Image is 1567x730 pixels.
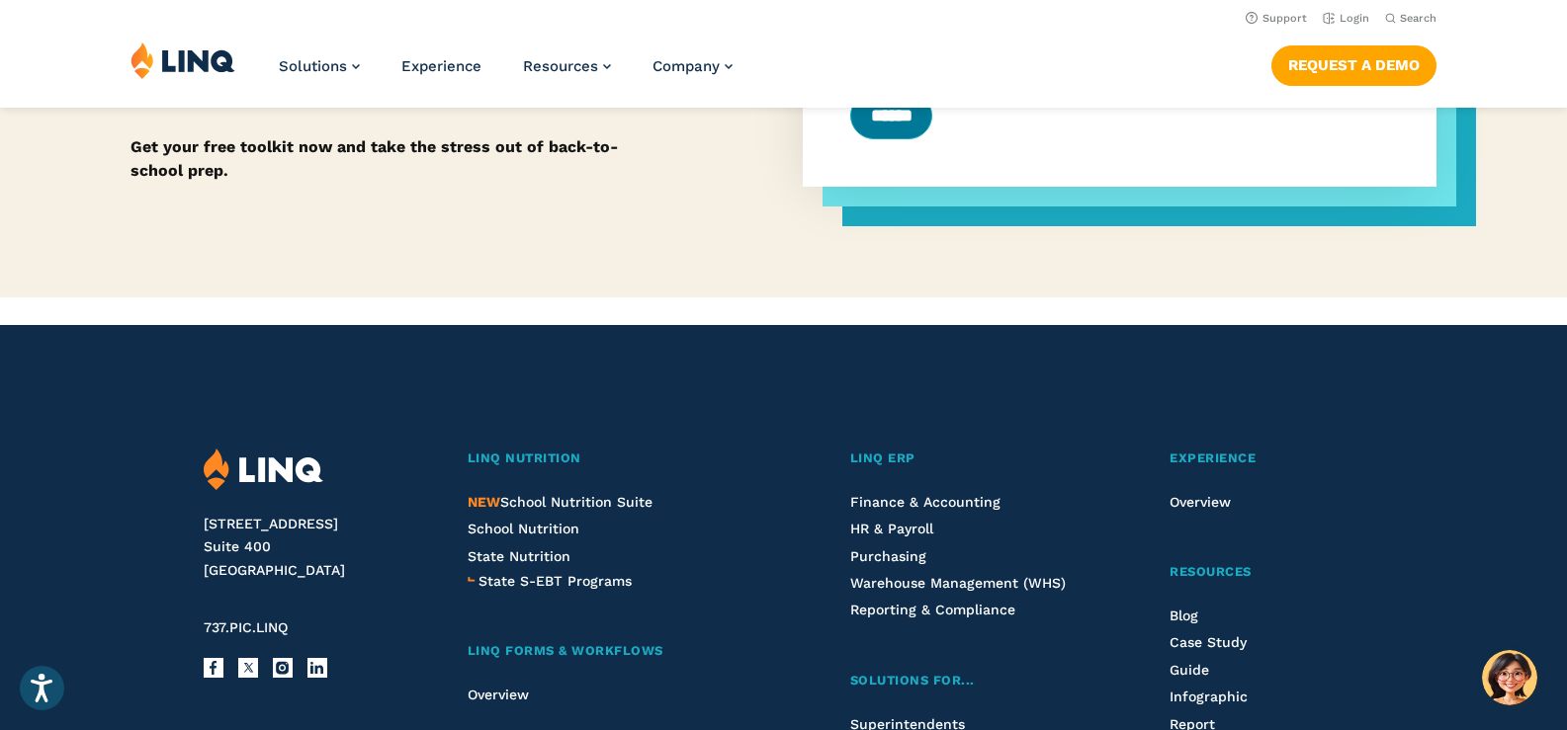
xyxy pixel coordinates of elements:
span: Resources [523,57,598,75]
span: Search [1400,12,1436,25]
a: Purchasing [850,548,926,564]
span: Solutions [279,57,347,75]
button: Hello, have a question? Let’s chat. [1482,650,1537,705]
a: X [238,658,258,678]
a: Instagram [273,658,293,678]
a: Blog [1170,608,1198,623]
a: Warehouse Management (WHS) [850,575,1066,591]
a: State Nutrition [468,548,570,564]
img: LINQ | K‑12 Software [131,41,235,79]
a: Request a Demo [1271,45,1436,85]
img: LINQ | K‑12 Software [204,448,323,491]
a: HR & Payroll [850,521,933,536]
address: [STREET_ADDRESS] Suite 400 [GEOGRAPHIC_DATA] [204,513,428,583]
span: State S-EBT Programs [479,573,632,589]
span: Company [653,57,720,75]
span: Resources [1170,564,1252,579]
a: Overview [1170,494,1231,510]
a: Experience [401,57,481,75]
a: LINQ Nutrition [468,448,764,469]
span: LINQ Forms & Workflows [468,643,663,658]
a: Solutions [279,57,360,75]
a: Reporting & Compliance [850,602,1015,617]
a: Experience [1170,448,1363,469]
a: Support [1246,12,1307,25]
a: Company [653,57,733,75]
a: Infographic [1170,689,1248,704]
button: Open Search Bar [1385,11,1436,26]
a: Facebook [204,658,223,678]
a: Overview [468,687,529,702]
span: 737.PIC.LINQ [204,619,288,635]
a: LinkedIn [307,658,327,678]
a: LINQ Forms & Workflows [468,641,764,662]
a: School Nutrition [468,521,579,536]
a: Resources [1170,562,1363,583]
span: NEW [468,494,500,510]
a: Guide [1170,662,1209,678]
a: Resources [523,57,611,75]
span: LINQ ERP [850,450,915,465]
span: School Nutrition Suite [468,494,653,510]
strong: Get your free toolkit now and take the stress out of back-to-school prep. [131,137,618,180]
a: Finance & Accounting [850,494,1001,510]
span: Experience [1170,450,1256,465]
a: NEWSchool Nutrition Suite [468,494,653,510]
span: LINQ Nutrition [468,450,581,465]
a: LINQ ERP [850,448,1085,469]
nav: Primary Navigation [279,41,733,107]
nav: Button Navigation [1271,41,1436,85]
a: Login [1323,12,1369,25]
a: State S-EBT Programs [479,570,632,592]
a: Case Study [1170,634,1247,650]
